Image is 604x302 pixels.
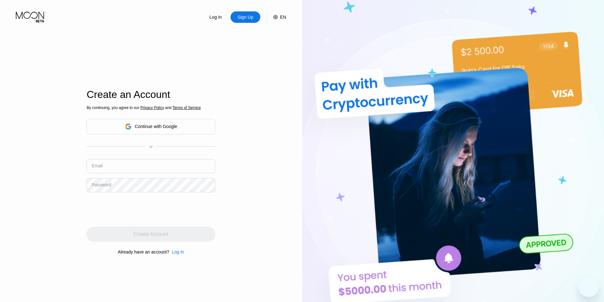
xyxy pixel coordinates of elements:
[237,14,254,20] div: Sign Up
[231,11,260,23] div: Sign Up
[92,182,111,187] div: Password
[172,249,184,254] div: Log In
[149,145,153,149] div: or
[169,249,184,254] div: Log In
[267,11,286,23] div: EN
[87,197,183,222] iframe: reCAPTCHA
[87,106,215,110] div: By continuing, you agree to our
[87,89,215,100] div: Create an Account
[92,163,103,168] div: Email
[209,14,223,20] div: Log In
[118,249,169,254] div: Already have an account?
[140,106,164,110] span: Privacy Policy
[280,15,286,20] div: EN
[135,124,177,129] div: Continue with Google
[87,119,215,134] div: Continue with Google
[201,11,231,23] div: Log In
[164,106,172,110] span: and
[172,106,201,110] span: Terms of Service
[579,277,599,297] iframe: Button to launch messaging window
